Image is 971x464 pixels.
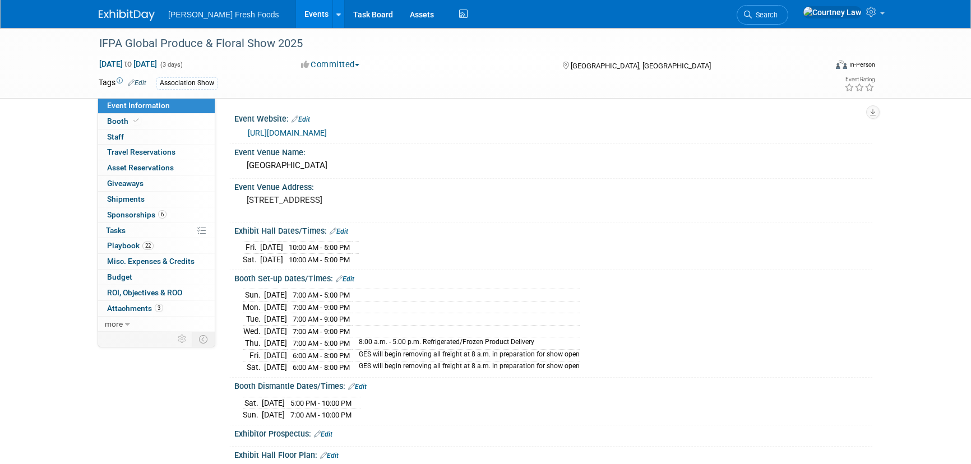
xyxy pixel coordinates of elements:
td: 8:00 a.m. - 5:00 p.m. Refrigerated/Frozen Product Delivery [352,337,580,350]
span: 7:00 AM - 10:00 PM [290,411,352,419]
span: ROI, Objectives & ROO [107,288,182,297]
td: Fri. [243,242,260,254]
span: Budget [107,272,132,281]
td: [DATE] [260,254,283,266]
span: [DATE] [DATE] [99,59,158,69]
a: Budget [98,270,215,285]
span: Shipments [107,194,145,203]
td: Mon. [243,301,264,313]
td: Sat. [243,361,264,373]
a: Edit [320,452,339,460]
span: Travel Reservations [107,147,175,156]
img: Format-Inperson.png [836,60,847,69]
a: Attachments3 [98,301,215,316]
div: Event Website: [234,110,872,125]
td: GES will begin removing all freight at 8 a.m. in preparation for show open [352,349,580,361]
span: Event Information [107,101,170,110]
span: 7:00 AM - 5:00 PM [293,339,350,347]
a: Event Information [98,98,215,113]
td: [DATE] [264,337,287,350]
img: ExhibitDay [99,10,155,21]
span: Playbook [107,241,154,250]
span: 7:00 AM - 9:00 PM [293,327,350,336]
td: Fri. [243,349,264,361]
a: more [98,317,215,332]
div: [GEOGRAPHIC_DATA] [243,157,864,174]
td: Thu. [243,337,264,350]
div: Booth Set-up Dates/Times: [234,270,872,285]
a: Edit [348,383,367,391]
a: Travel Reservations [98,145,215,160]
span: Staff [107,132,124,141]
span: 7:00 AM - 5:00 PM [293,291,350,299]
i: Booth reservation complete [133,118,139,124]
a: Booth [98,114,215,129]
td: Toggle Event Tabs [192,332,215,346]
pre: [STREET_ADDRESS] [247,195,488,205]
span: 10:00 AM - 5:00 PM [289,243,350,252]
td: Tue. [243,313,264,326]
a: Search [737,5,788,25]
td: [DATE] [264,325,287,337]
td: [DATE] [264,313,287,326]
td: Personalize Event Tab Strip [173,332,192,346]
span: 7:00 AM - 9:00 PM [293,303,350,312]
div: Event Format [760,58,875,75]
span: (3 days) [159,61,183,68]
a: [URL][DOMAIN_NAME] [248,128,327,137]
span: Attachments [107,304,163,313]
span: 7:00 AM - 9:00 PM [293,315,350,323]
a: Sponsorships6 [98,207,215,222]
div: Exhibitor Prospectus: [234,425,872,440]
div: In-Person [849,61,875,69]
td: GES will begin removing all freight at 8 a.m. in preparation for show open [352,361,580,373]
a: Edit [336,275,354,283]
div: Association Show [156,77,218,89]
td: Tags [99,77,146,90]
span: more [105,319,123,328]
a: Tasks [98,223,215,238]
div: Exhibit Hall Floor Plan: [234,447,872,461]
img: Courtney Law [803,6,862,18]
td: Sat. [243,397,262,409]
td: [DATE] [264,301,287,313]
div: IFPA Global Produce & Floral Show 2025 [95,34,809,54]
span: 6:00 AM - 8:00 PM [293,351,350,360]
span: to [123,59,133,68]
a: Playbook22 [98,238,215,253]
a: Staff [98,129,215,145]
div: Event Venue Name: [234,144,872,158]
td: [DATE] [264,289,287,301]
a: Shipments [98,192,215,207]
span: 6 [158,210,167,219]
a: Giveaways [98,176,215,191]
td: [DATE] [264,349,287,361]
span: Tasks [106,226,126,235]
td: [DATE] [262,397,285,409]
span: 5:00 PM - 10:00 PM [290,399,352,407]
td: [DATE] [262,409,285,421]
td: [DATE] [260,242,283,254]
button: Committed [297,59,364,71]
span: Asset Reservations [107,163,174,172]
span: Booth [107,117,141,126]
span: [PERSON_NAME] Fresh Foods [168,10,279,19]
a: Edit [314,430,332,438]
a: Edit [128,79,146,87]
span: 6:00 AM - 8:00 PM [293,363,350,372]
span: Sponsorships [107,210,167,219]
span: [GEOGRAPHIC_DATA], [GEOGRAPHIC_DATA] [571,62,711,70]
td: Sun. [243,289,264,301]
td: Wed. [243,325,264,337]
a: Edit [292,115,310,123]
span: 10:00 AM - 5:00 PM [289,256,350,264]
div: Event Venue Address: [234,179,872,193]
span: Search [752,11,778,19]
div: Event Rating [844,77,875,82]
a: Asset Reservations [98,160,215,175]
td: Sun. [243,409,262,421]
a: Edit [330,228,348,235]
td: Sat. [243,254,260,266]
div: Booth Dismantle Dates/Times: [234,378,872,392]
a: Misc. Expenses & Credits [98,254,215,269]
